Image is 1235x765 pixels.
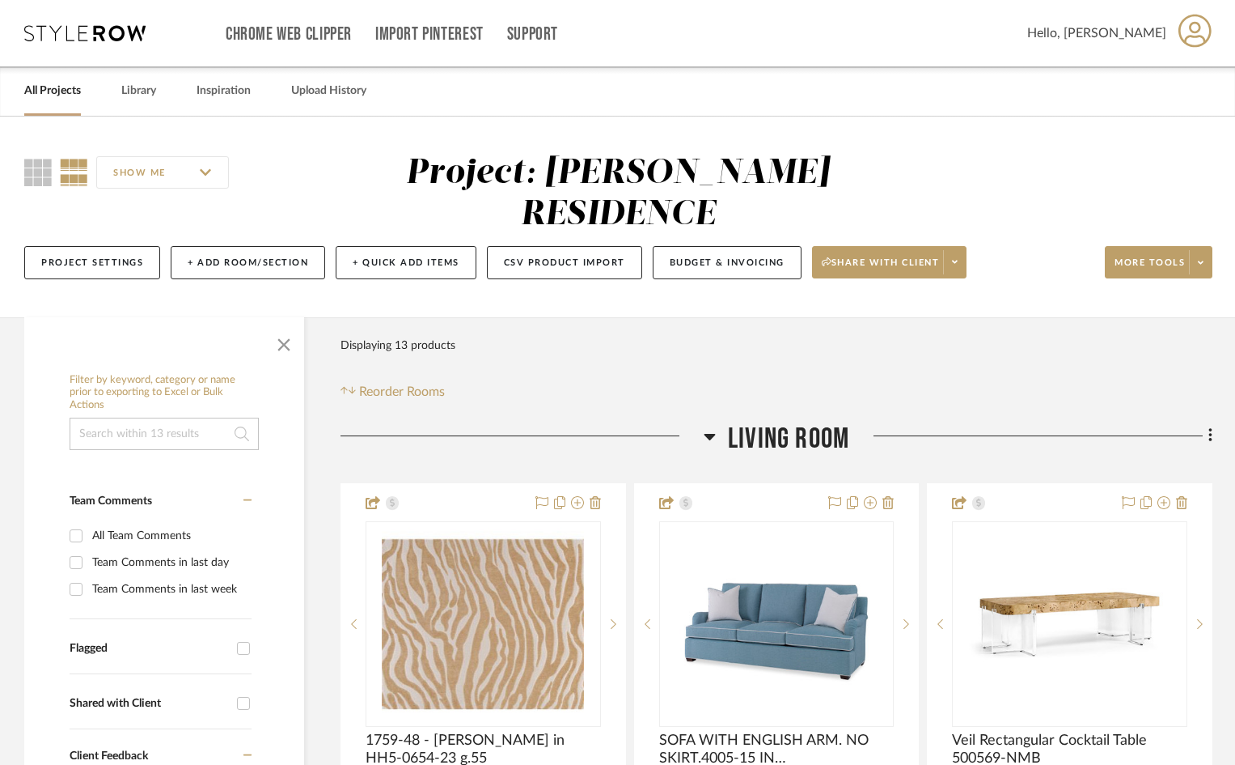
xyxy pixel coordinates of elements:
[406,156,830,232] div: Project: [PERSON_NAME] RESIDENCE
[1105,246,1212,278] button: More tools
[291,80,366,102] a: Upload History
[92,576,247,602] div: Team Comments in last week
[340,329,455,362] div: Displaying 13 products
[340,382,445,402] button: Reorder Rooms
[24,80,81,102] a: All Projects
[812,246,967,278] button: Share with client
[70,374,259,412] h6: Filter by keyword, category or name prior to exporting to Excel or Bulk Actions
[675,523,878,725] img: SOFA WITH ENGLISH ARM. NO SKIRT.4005-15 IN Conley Cobalt 6349-53 & Solid Blue Contrast Welt
[969,523,1171,725] img: Veil Rectangular Cocktail Table 500569-NMB
[822,257,940,281] span: Share with client
[653,246,801,279] button: Budget & Invoicing
[336,246,476,279] button: + Quick Add Items
[487,246,642,279] button: CSV Product Import
[1027,23,1166,43] span: Hello, [PERSON_NAME]
[24,246,160,279] button: Project Settings
[1114,257,1185,281] span: More tools
[92,523,247,549] div: All Team Comments
[507,28,558,41] a: Support
[70,495,152,507] span: Team Comments
[226,28,352,41] a: Chrome Web Clipper
[70,418,259,450] input: Search within 13 results
[375,28,484,41] a: Import Pinterest
[70,750,148,762] span: Client Feedback
[121,80,156,102] a: Library
[728,422,849,457] span: Living Room
[171,246,325,279] button: + Add Room/Section
[268,325,300,358] button: Close
[70,642,229,656] div: Flagged
[197,80,251,102] a: Inspiration
[70,697,229,711] div: Shared with Client
[92,550,247,576] div: Team Comments in last day
[359,382,445,402] span: Reorder Rooms
[382,523,584,725] img: 1759-48 - Emerson Bench in HH5-0654-23 g.55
